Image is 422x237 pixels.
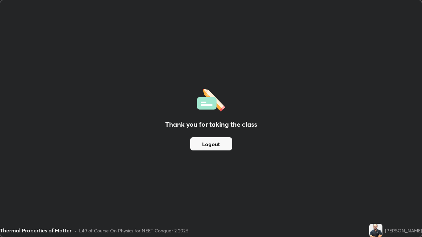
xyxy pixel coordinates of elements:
[190,137,232,150] button: Logout
[165,119,257,129] h2: Thank you for taking the class
[79,227,188,234] div: L49 of Course On Physics for NEET Conquer 2 2026
[74,227,76,234] div: •
[369,224,382,237] img: f24e72077a7b4b049bd1b98a95eb8709.jpg
[197,87,225,112] img: offlineFeedback.1438e8b3.svg
[385,227,422,234] div: [PERSON_NAME]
